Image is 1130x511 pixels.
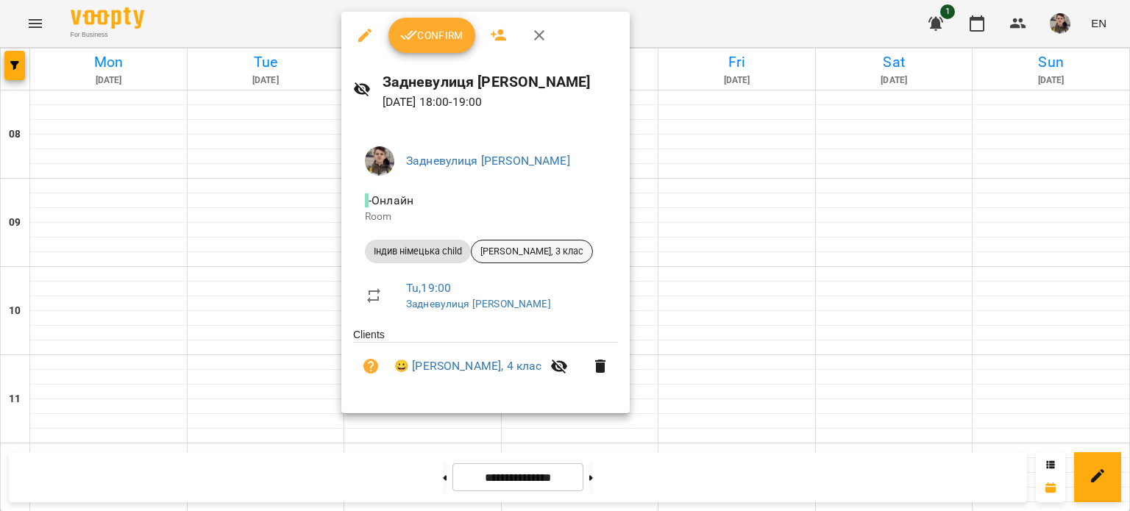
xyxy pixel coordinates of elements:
[365,146,394,176] img: fc1e08aabc335e9c0945016fe01e34a0.jpg
[353,349,388,384] button: Unpaid. Bill the attendance?
[365,210,606,224] p: Room
[365,193,416,207] span: - Онлайн
[353,327,618,396] ul: Clients
[383,71,618,93] h6: Задневулиця [PERSON_NAME]
[471,240,593,263] div: [PERSON_NAME], 3 клас
[365,245,471,258] span: Індив німецька child
[388,18,475,53] button: Confirm
[406,298,551,310] a: Задневулиця [PERSON_NAME]
[400,26,463,44] span: Confirm
[472,245,592,258] span: [PERSON_NAME], 3 клас
[394,357,541,375] a: 😀 [PERSON_NAME], 4 клас
[406,281,451,295] a: Tu , 19:00
[383,93,618,111] p: [DATE] 18:00 - 19:00
[406,154,570,168] a: Задневулиця [PERSON_NAME]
